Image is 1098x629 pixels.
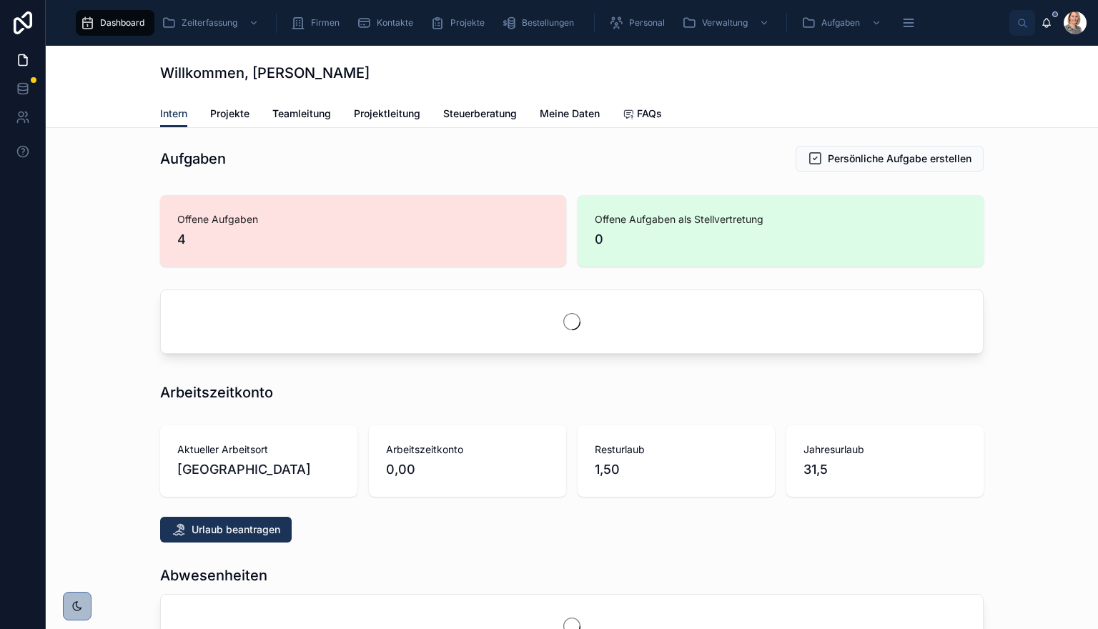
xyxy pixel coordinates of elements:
span: Intern [160,107,187,121]
span: Resturlaub [595,442,758,457]
h1: Willkommen, [PERSON_NAME] [160,63,370,83]
span: FAQs [637,107,662,121]
span: Bestellungen [522,17,574,29]
a: Dashboard [76,10,154,36]
span: Personal [629,17,665,29]
a: Bestellungen [498,10,584,36]
span: Kontakte [377,17,413,29]
span: Projekte [210,107,249,121]
span: Meine Daten [540,107,600,121]
a: Teamleitung [272,101,331,129]
span: Persönliche Aufgabe erstellen [828,152,971,166]
span: Jahresurlaub [803,442,966,457]
a: Projektleitung [354,101,420,129]
a: Intern [160,101,187,128]
span: Aktueller Arbeitsort [177,442,340,457]
div: scrollable content [69,7,1009,39]
span: Arbeitszeitkonto [386,442,549,457]
span: Dashboard [100,17,144,29]
a: Verwaltung [678,10,776,36]
span: 1,50 [595,460,758,480]
span: 0 [595,229,966,249]
span: 0,00 [386,460,549,480]
a: Aufgaben [797,10,889,36]
span: Projekte [450,17,485,29]
span: Teamleitung [272,107,331,121]
a: Kontakte [352,10,423,36]
button: Persönliche Aufgabe erstellen [796,146,984,172]
a: Projekte [210,101,249,129]
span: Zeiterfassung [182,17,237,29]
button: Urlaub beantragen [160,517,292,543]
span: Steuerberatung [443,107,517,121]
a: Zeiterfassung [157,10,266,36]
span: Aufgaben [821,17,860,29]
span: Offene Aufgaben als Stellvertretung [595,212,966,227]
h1: Abwesenheiten [160,565,267,585]
span: 31,5 [803,460,966,480]
a: Projekte [426,10,495,36]
span: 4 [177,229,549,249]
span: Firmen [311,17,340,29]
a: Personal [605,10,675,36]
span: Offene Aufgaben [177,212,549,227]
h1: Aufgaben [160,149,226,169]
span: Projektleitung [354,107,420,121]
span: [GEOGRAPHIC_DATA] [177,460,340,480]
a: FAQs [623,101,662,129]
a: Meine Daten [540,101,600,129]
h1: Arbeitszeitkonto [160,382,273,402]
span: Verwaltung [702,17,748,29]
span: Urlaub beantragen [192,522,280,537]
a: Steuerberatung [443,101,517,129]
a: Firmen [287,10,350,36]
